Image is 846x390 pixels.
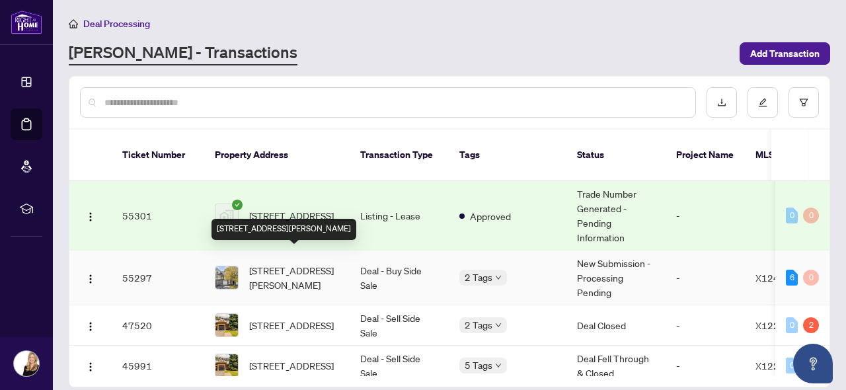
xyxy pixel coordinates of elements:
[666,305,745,346] td: -
[112,346,204,386] td: 45991
[495,322,502,329] span: down
[83,18,150,30] span: Deal Processing
[566,251,666,305] td: New Submission - Processing Pending
[232,200,243,210] span: check-circle
[449,130,566,181] th: Tags
[566,305,666,346] td: Deal Closed
[14,351,39,376] img: Profile Icon
[470,209,511,223] span: Approved
[249,208,334,223] span: [STREET_ADDRESS]
[750,43,820,64] span: Add Transaction
[465,317,492,332] span: 2 Tags
[745,130,824,181] th: MLS #
[215,204,238,227] img: thumbnail-img
[350,130,449,181] th: Transaction Type
[80,267,101,288] button: Logo
[803,317,819,333] div: 2
[249,358,334,373] span: [STREET_ADDRESS]
[80,315,101,336] button: Logo
[215,354,238,377] img: thumbnail-img
[788,87,819,118] button: filter
[465,270,492,285] span: 2 Tags
[112,181,204,251] td: 55301
[495,274,502,281] span: down
[748,87,778,118] button: edit
[249,318,334,332] span: [STREET_ADDRESS]
[755,319,809,331] span: X12299284
[786,317,798,333] div: 0
[566,130,666,181] th: Status
[707,87,737,118] button: download
[112,305,204,346] td: 47520
[350,181,449,251] td: Listing - Lease
[69,42,297,65] a: [PERSON_NAME] - Transactions
[85,212,96,222] img: Logo
[112,130,204,181] th: Ticket Number
[350,251,449,305] td: Deal - Buy Side Sale
[666,130,745,181] th: Project Name
[69,19,78,28] span: home
[755,272,809,284] span: X12416664
[85,274,96,284] img: Logo
[350,305,449,346] td: Deal - Sell Side Sale
[85,321,96,332] img: Logo
[666,181,745,251] td: -
[495,362,502,369] span: down
[758,98,767,107] span: edit
[350,346,449,386] td: Deal - Sell Side Sale
[215,266,238,289] img: thumbnail-img
[249,263,339,292] span: [STREET_ADDRESS][PERSON_NAME]
[566,181,666,251] td: Trade Number Generated - Pending Information
[799,98,808,107] span: filter
[215,314,238,336] img: thumbnail-img
[803,208,819,223] div: 0
[717,98,726,107] span: download
[211,219,356,240] div: [STREET_ADDRESS][PERSON_NAME]
[786,270,798,286] div: 6
[803,270,819,286] div: 0
[204,130,350,181] th: Property Address
[80,355,101,376] button: Logo
[112,251,204,305] td: 55297
[11,10,42,34] img: logo
[566,346,666,386] td: Deal Fell Through & Closed
[740,42,830,65] button: Add Transaction
[666,251,745,305] td: -
[80,205,101,226] button: Logo
[755,360,809,371] span: X12299284
[85,362,96,372] img: Logo
[786,208,798,223] div: 0
[786,358,798,373] div: 0
[465,358,492,373] span: 5 Tags
[666,346,745,386] td: -
[793,344,833,383] button: Open asap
